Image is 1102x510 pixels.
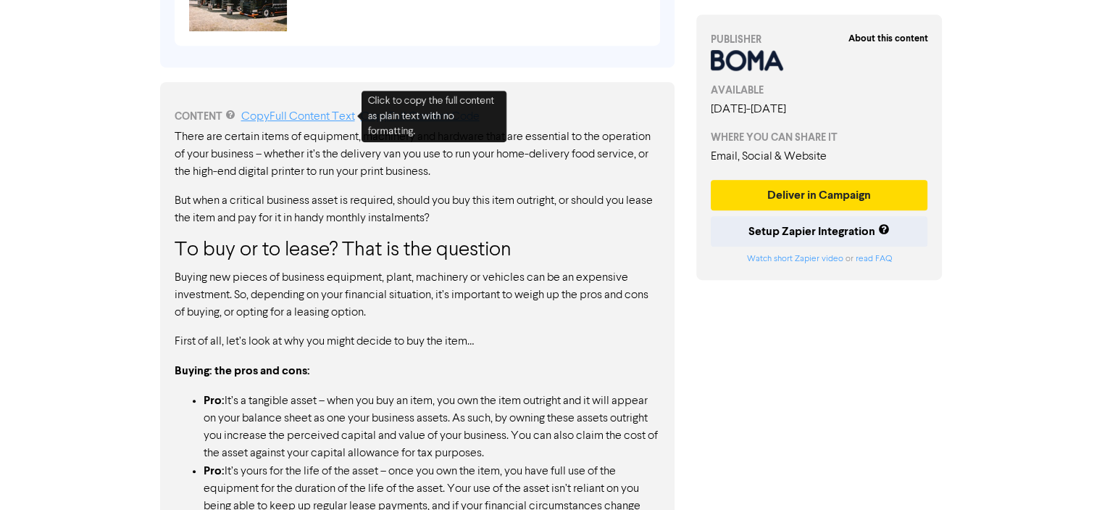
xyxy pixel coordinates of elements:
[175,363,310,378] strong: Buying: the pros and cons:
[241,111,355,123] a: Copy Full Content Text
[204,464,225,478] strong: Pro:
[711,252,928,266] div: or
[855,255,891,263] a: read FAQ
[204,393,225,408] strong: Pro:
[711,32,928,47] div: PUBLISHER
[175,333,660,350] p: First of all, let’s look at why you might decide to buy the item…
[711,180,928,210] button: Deliver in Campaign
[175,269,660,321] p: Buying new pieces of business equipment, plant, machinery or vehicles can be an expensive investm...
[175,108,660,126] div: CONTENT
[204,392,660,462] li: It’s a tangible asset – when you buy an item, you own the item outright and it will appear on you...
[711,216,928,247] button: Setup Zapier Integration
[1030,440,1102,510] iframe: Chat Widget
[175,128,660,181] p: There are certain items of equipment, machinery and hardware that are essential to the operation ...
[362,91,506,142] div: Click to copy the full content as plain text with no formatting.
[711,130,928,145] div: WHERE YOU CAN SHARE IT
[848,33,927,44] strong: About this content
[711,148,928,165] div: Email, Social & Website
[746,255,843,263] a: Watch short Zapier video
[175,192,660,227] p: But when a critical business asset is required, should you buy this item outright, or should you ...
[711,83,928,98] div: AVAILABLE
[711,101,928,118] div: [DATE] - [DATE]
[175,239,660,263] h3: To buy or to lease? That is the question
